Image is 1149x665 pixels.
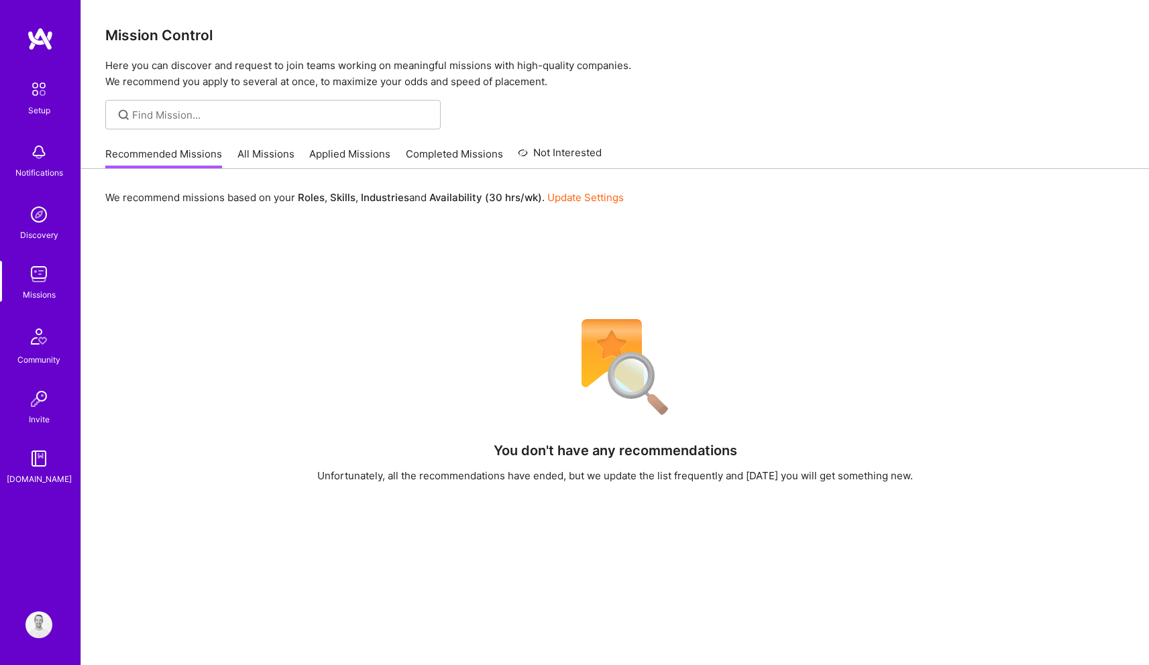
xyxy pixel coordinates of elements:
[17,353,60,367] div: Community
[23,288,56,302] div: Missions
[25,201,52,228] img: discovery
[330,191,355,204] b: Skills
[27,27,54,51] img: logo
[25,139,52,166] img: bell
[23,320,55,353] img: Community
[25,75,53,103] img: setup
[558,310,672,424] img: No Results
[116,107,131,123] i: icon SearchGrey
[237,147,294,169] a: All Missions
[518,145,602,169] a: Not Interested
[20,228,58,242] div: Discovery
[22,611,56,638] a: User Avatar
[132,108,431,122] input: Find Mission...
[309,147,390,169] a: Applied Missions
[105,147,222,169] a: Recommended Missions
[25,261,52,288] img: teamwork
[429,191,542,204] b: Availability (30 hrs/wk)
[15,166,63,180] div: Notifications
[25,611,52,638] img: User Avatar
[7,472,72,486] div: [DOMAIN_NAME]
[25,385,52,412] img: Invite
[317,469,913,483] div: Unfortunately, all the recommendations have ended, but we update the list frequently and [DATE] y...
[406,147,503,169] a: Completed Missions
[29,412,50,426] div: Invite
[105,190,624,204] p: We recommend missions based on your , , and .
[361,191,409,204] b: Industries
[105,58,1125,90] p: Here you can discover and request to join teams working on meaningful missions with high-quality ...
[105,27,1125,44] h3: Mission Control
[298,191,325,204] b: Roles
[25,445,52,472] img: guide book
[494,442,737,459] h4: You don't have any recommendations
[547,191,624,204] a: Update Settings
[28,103,50,117] div: Setup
